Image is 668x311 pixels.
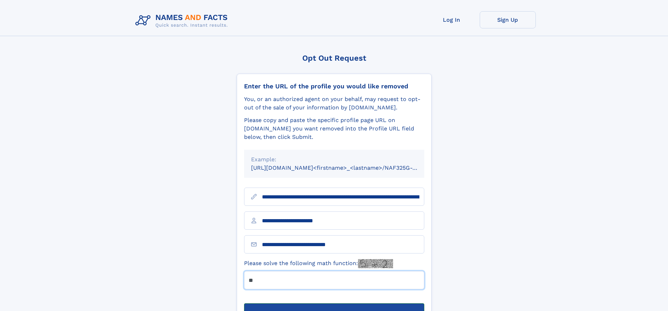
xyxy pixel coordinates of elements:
a: Log In [424,11,480,28]
img: Logo Names and Facts [133,11,234,30]
div: Enter the URL of the profile you would like removed [244,82,424,90]
div: You, or an authorized agent on your behalf, may request to opt-out of the sale of your informatio... [244,95,424,112]
label: Please solve the following math function: [244,259,393,268]
a: Sign Up [480,11,536,28]
small: [URL][DOMAIN_NAME]<firstname>_<lastname>/NAF325G-xxxxxxxx [251,164,438,171]
div: Opt Out Request [237,54,432,62]
div: Please copy and paste the specific profile page URL on [DOMAIN_NAME] you want removed into the Pr... [244,116,424,141]
div: Example: [251,155,417,164]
